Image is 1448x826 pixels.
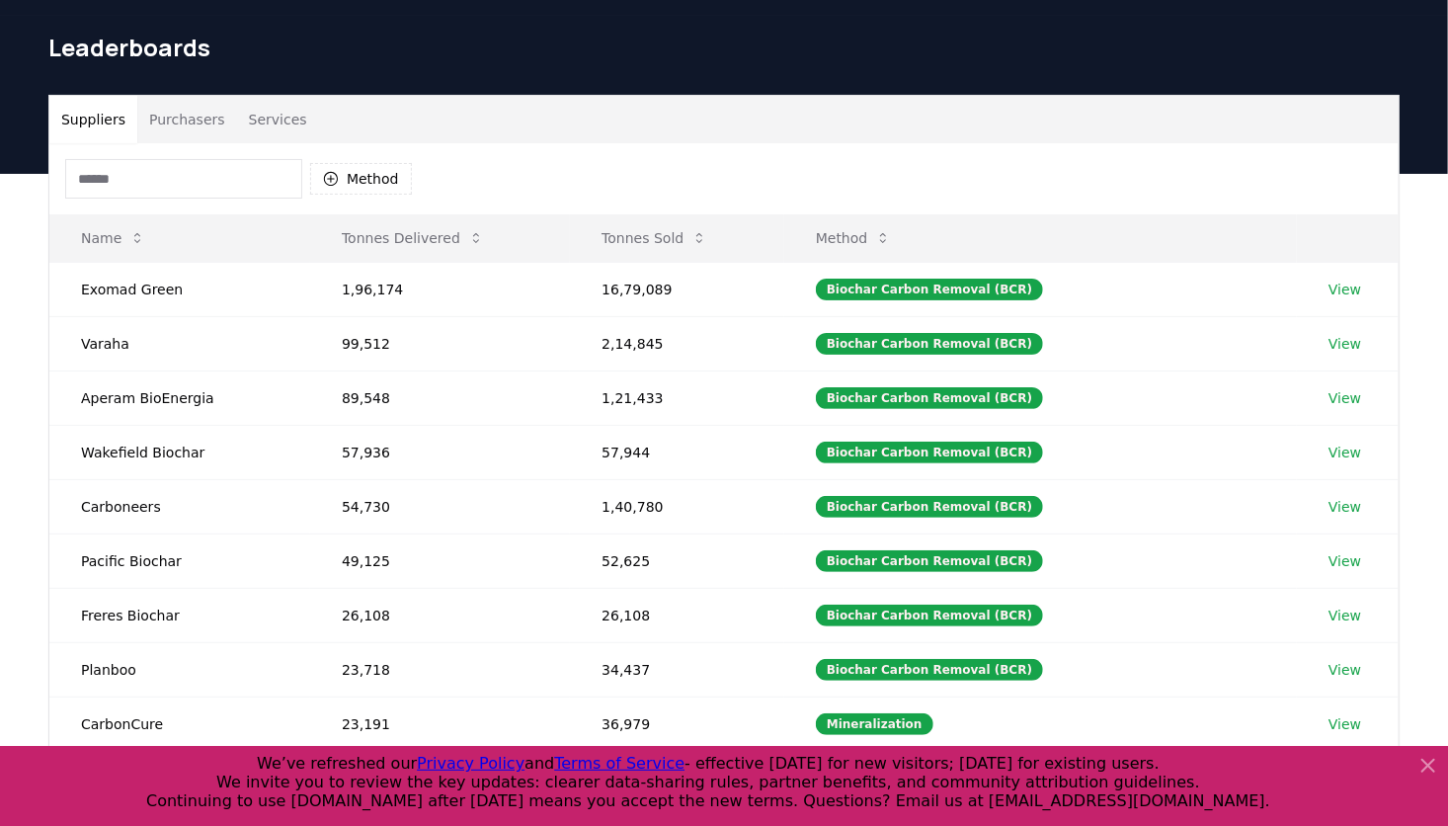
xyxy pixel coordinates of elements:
[49,425,310,479] td: Wakefield Biochar
[310,479,570,534] td: 54,730
[570,697,784,751] td: 36,979
[49,642,310,697] td: Planboo
[570,588,784,642] td: 26,108
[570,316,784,371] td: 2,14,845
[1328,280,1361,299] a: View
[310,163,412,195] button: Method
[1328,660,1361,680] a: View
[816,387,1043,409] div: Biochar Carbon Removal (BCR)
[816,279,1043,300] div: Biochar Carbon Removal (BCR)
[310,534,570,588] td: 49,125
[1328,443,1361,462] a: View
[65,218,161,258] button: Name
[326,218,500,258] button: Tonnes Delivered
[586,218,723,258] button: Tonnes Sold
[816,550,1043,572] div: Biochar Carbon Removal (BCR)
[237,96,319,143] button: Services
[49,588,310,642] td: Freres Biochar
[570,642,784,697] td: 34,437
[570,534,784,588] td: 52,625
[1328,388,1361,408] a: View
[570,262,784,316] td: 16,79,089
[816,659,1043,681] div: Biochar Carbon Removal (BCR)
[49,262,310,316] td: Exomad Green
[310,588,570,642] td: 26,108
[1328,714,1361,734] a: View
[49,316,310,371] td: Varaha
[1328,606,1361,625] a: View
[310,262,570,316] td: 1,96,174
[816,713,933,735] div: Mineralization
[310,642,570,697] td: 23,718
[48,32,1400,63] h1: Leaderboards
[49,96,137,143] button: Suppliers
[816,333,1043,355] div: Biochar Carbon Removal (BCR)
[570,371,784,425] td: 1,21,433
[1328,334,1361,354] a: View
[137,96,237,143] button: Purchasers
[570,479,784,534] td: 1,40,780
[310,697,570,751] td: 23,191
[310,425,570,479] td: 57,936
[816,605,1043,626] div: Biochar Carbon Removal (BCR)
[800,218,908,258] button: Method
[49,697,310,751] td: CarbonCure
[816,496,1043,518] div: Biochar Carbon Removal (BCR)
[1328,551,1361,571] a: View
[49,479,310,534] td: Carboneers
[570,425,784,479] td: 57,944
[310,316,570,371] td: 99,512
[816,442,1043,463] div: Biochar Carbon Removal (BCR)
[49,534,310,588] td: Pacific Biochar
[1328,497,1361,517] a: View
[49,371,310,425] td: Aperam BioEnergia
[310,371,570,425] td: 89,548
